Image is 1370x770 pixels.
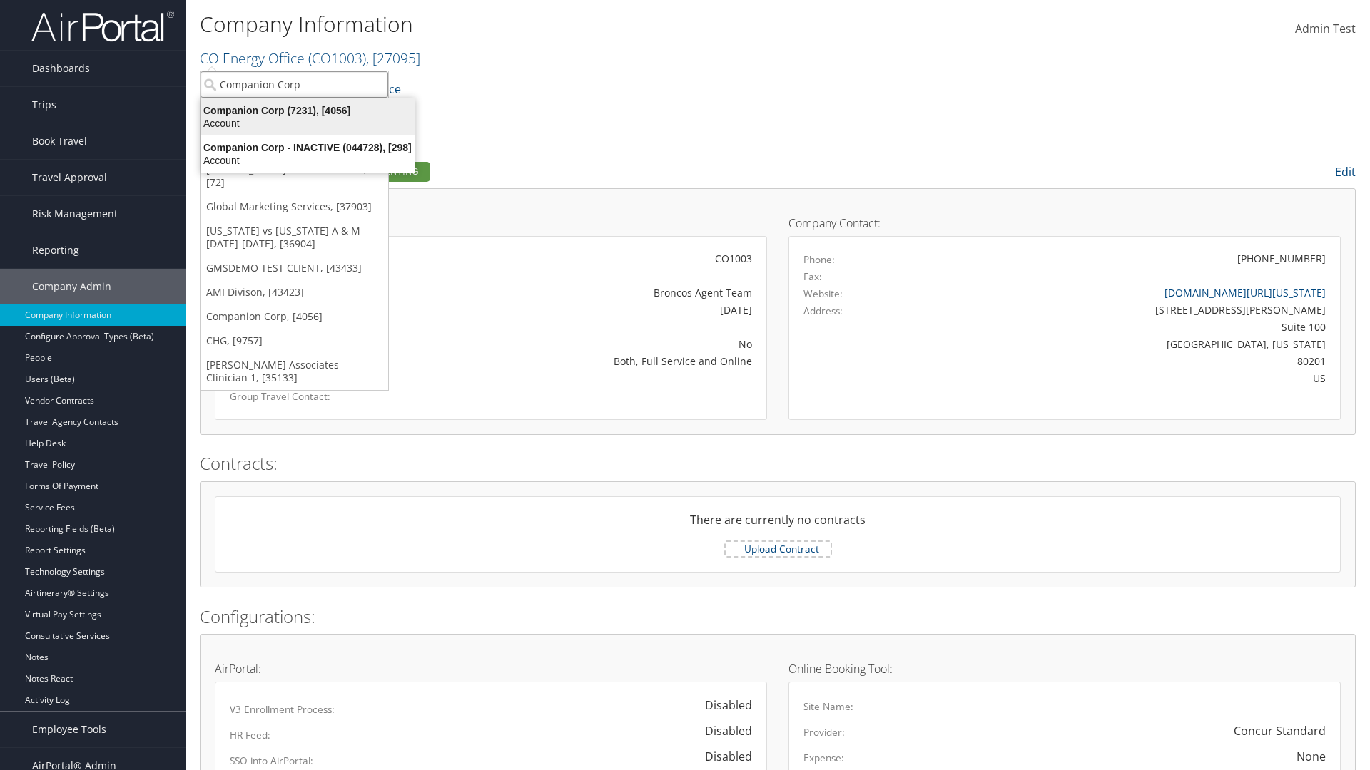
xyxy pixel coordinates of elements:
[308,48,366,68] span: ( CO1003 )
[215,217,767,229] h4: Account Details:
[201,280,388,304] a: AMI Divison, [43423]
[940,302,1326,317] div: [STREET_ADDRESS][PERSON_NAME]
[803,304,843,318] label: Address:
[201,219,388,256] a: [US_STATE] vs [US_STATE] A & M [DATE]-[DATE], [36904]
[215,511,1340,540] div: There are currently no contracts
[32,232,79,268] span: Reporting
[691,748,752,765] div: Disabled
[201,353,388,390] a: [PERSON_NAME] Associates - Clinician 1, [35133]
[1237,251,1326,266] div: [PHONE_NUMBER]
[788,217,1341,229] h4: Company Contact:
[200,605,1356,629] h2: Configurations:
[803,252,835,267] label: Phone:
[230,728,270,742] label: HR Feed:
[32,87,56,123] span: Trips
[411,302,752,317] div: [DATE]
[200,451,1356,476] h2: Contracts:
[366,48,420,68] span: , [ 27095 ]
[193,117,423,130] div: Account
[940,354,1326,369] div: 80201
[1335,164,1356,180] a: Edit
[32,269,111,304] span: Company Admin
[215,663,767,674] h4: AirPortal:
[1295,21,1356,36] span: Admin Test
[31,9,174,43] img: airportal-logo.png
[201,304,388,329] a: Companion Corp, [4056]
[803,699,853,714] label: Site Name:
[201,195,388,219] a: Global Marketing Services, [37903]
[200,48,420,68] a: CO Energy Office
[1234,722,1326,739] div: Concur Standard
[193,154,423,167] div: Account
[726,542,831,556] label: Upload Contract
[411,285,752,300] div: Broncos Agent Team
[32,160,107,195] span: Travel Approval
[230,702,335,717] label: V3 Enrollment Process:
[1164,286,1326,299] a: [DOMAIN_NAME][URL][US_STATE]
[691,722,752,739] div: Disabled
[193,141,423,154] div: Companion Corp - INACTIVE (044728), [298]
[788,663,1341,674] h4: Online Booking Tool:
[940,319,1326,334] div: Suite 100
[200,159,963,183] h2: Company Profile:
[230,754,313,768] label: SSO into AirPortal:
[230,389,390,404] label: Group Travel Contact:
[411,354,752,369] div: Both, Full Service and Online
[201,158,388,195] a: [PERSON_NAME] Business Travel, [72]
[803,725,845,739] label: Provider:
[803,269,822,284] label: Fax:
[411,251,752,266] div: CO1003
[201,329,388,353] a: CHG, [9757]
[1295,7,1356,51] a: Admin Test
[411,337,752,351] div: No
[32,196,118,232] span: Risk Management
[32,712,106,747] span: Employee Tools
[32,123,87,159] span: Book Travel
[193,104,423,117] div: Companion Corp (7231), [4056]
[803,751,844,765] label: Expense:
[1297,748,1326,765] div: None
[940,337,1326,351] div: [GEOGRAPHIC_DATA], [US_STATE]
[691,697,752,714] div: Disabled
[32,51,90,86] span: Dashboards
[201,256,388,280] a: GMSDEMO TEST CLIENT, [43433]
[940,371,1326,386] div: US
[200,9,970,39] h1: Company Information
[201,71,388,98] input: Search Accounts
[803,287,843,301] label: Website:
